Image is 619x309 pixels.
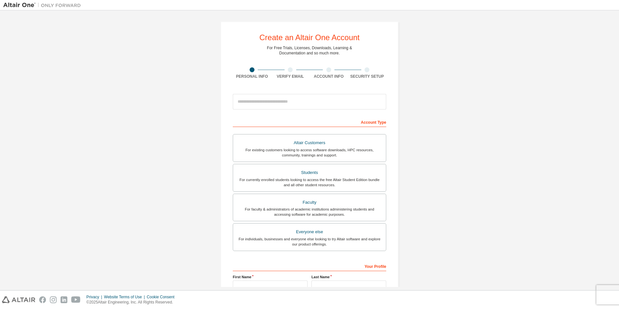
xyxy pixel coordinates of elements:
div: For Free Trials, Licenses, Downloads, Learning & Documentation and so much more. [267,45,352,56]
div: Faculty [237,198,382,207]
label: First Name [233,274,308,280]
img: instagram.svg [50,296,57,303]
div: Security Setup [348,74,387,79]
div: Account Info [309,74,348,79]
img: linkedin.svg [61,296,67,303]
div: Everyone else [237,227,382,236]
div: Your Profile [233,261,386,271]
div: For currently enrolled students looking to access the free Altair Student Edition bundle and all ... [237,177,382,188]
img: facebook.svg [39,296,46,303]
img: altair_logo.svg [2,296,35,303]
div: For faculty & administrators of academic institutions administering students and accessing softwa... [237,207,382,217]
div: Altair Customers [237,138,382,147]
div: Privacy [86,294,104,300]
div: Verify Email [271,74,310,79]
div: Students [237,168,382,177]
div: For existing customers looking to access software downloads, HPC resources, community, trainings ... [237,147,382,158]
div: Create an Altair One Account [259,34,360,41]
label: Last Name [311,274,386,280]
div: Account Type [233,117,386,127]
div: For individuals, businesses and everyone else looking to try Altair software and explore our prod... [237,236,382,247]
p: © 2025 Altair Engineering, Inc. All Rights Reserved. [86,300,178,305]
img: Altair One [3,2,84,8]
div: Cookie Consent [147,294,178,300]
div: Personal Info [233,74,271,79]
img: youtube.svg [71,296,81,303]
div: Website Terms of Use [104,294,147,300]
